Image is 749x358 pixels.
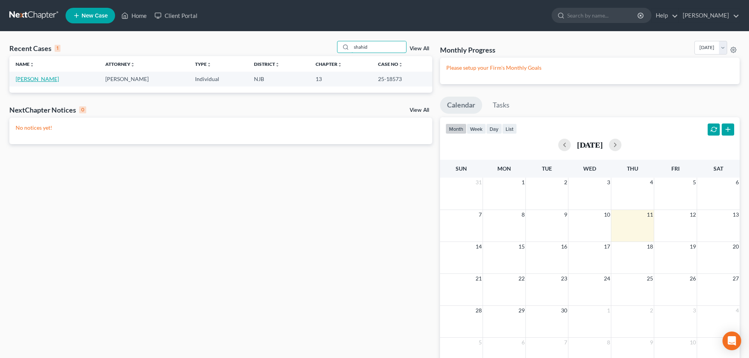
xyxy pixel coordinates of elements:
span: 3 [692,306,697,315]
button: day [486,123,502,134]
span: 7 [563,338,568,347]
span: 16 [560,242,568,251]
span: 30 [560,306,568,315]
span: 2 [563,178,568,187]
span: Wed [583,165,596,172]
td: 13 [309,72,372,86]
span: Fri [671,165,680,172]
a: Case Nounfold_more [378,61,403,67]
span: 1 [606,306,611,315]
span: Sat [714,165,723,172]
span: 25 [646,274,654,283]
h2: [DATE] [577,141,603,149]
td: Individual [189,72,248,86]
span: 21 [475,274,483,283]
div: 1 [55,45,60,52]
span: 10 [689,338,697,347]
span: 27 [732,274,740,283]
span: 4 [649,178,654,187]
span: 13 [732,210,740,219]
span: 2 [649,306,654,315]
span: 15 [518,242,525,251]
span: 5 [692,178,697,187]
span: 20 [732,242,740,251]
input: Search by name... [351,41,406,53]
span: 8 [521,210,525,219]
a: Chapterunfold_more [316,61,342,67]
td: [PERSON_NAME] [99,72,189,86]
td: NJB [248,72,309,86]
span: New Case [82,13,108,19]
span: 3 [606,178,611,187]
button: list [502,123,517,134]
a: View All [410,46,429,51]
span: 9 [649,338,654,347]
span: 10 [603,210,611,219]
div: Open Intercom Messenger [722,332,741,350]
span: 28 [475,306,483,315]
span: 6 [521,338,525,347]
span: Tue [542,165,552,172]
i: unfold_more [130,62,135,67]
span: Thu [627,165,638,172]
a: Help [652,9,678,23]
i: unfold_more [337,62,342,67]
a: Client Portal [151,9,201,23]
span: 8 [606,338,611,347]
span: 19 [689,242,697,251]
a: Home [117,9,151,23]
span: Sun [456,165,467,172]
i: unfold_more [398,62,403,67]
span: 23 [560,274,568,283]
span: 6 [735,178,740,187]
span: 14 [475,242,483,251]
span: 24 [603,274,611,283]
a: Calendar [440,97,482,114]
i: unfold_more [207,62,211,67]
h3: Monthly Progress [440,45,495,55]
td: 25-18573 [372,72,432,86]
i: unfold_more [275,62,280,67]
span: 22 [518,274,525,283]
span: 1 [521,178,525,187]
a: [PERSON_NAME] [679,9,739,23]
span: 9 [563,210,568,219]
span: 12 [689,210,697,219]
p: Please setup your Firm's Monthly Goals [446,64,733,72]
a: View All [410,108,429,113]
span: 29 [518,306,525,315]
button: month [445,123,467,134]
span: 31 [475,178,483,187]
span: 7 [478,210,483,219]
a: Attorneyunfold_more [105,61,135,67]
a: Typeunfold_more [195,61,211,67]
a: [PERSON_NAME] [16,76,59,82]
span: 17 [603,242,611,251]
span: 11 [646,210,654,219]
span: 26 [689,274,697,283]
span: 18 [646,242,654,251]
div: Recent Cases [9,44,60,53]
input: Search by name... [567,8,639,23]
a: Tasks [486,97,516,114]
span: 5 [478,338,483,347]
div: 0 [79,106,86,113]
i: unfold_more [30,62,34,67]
span: 4 [735,306,740,315]
div: NextChapter Notices [9,105,86,115]
button: week [467,123,486,134]
a: Nameunfold_more [16,61,34,67]
a: Districtunfold_more [254,61,280,67]
p: No notices yet! [16,124,426,132]
span: Mon [497,165,511,172]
